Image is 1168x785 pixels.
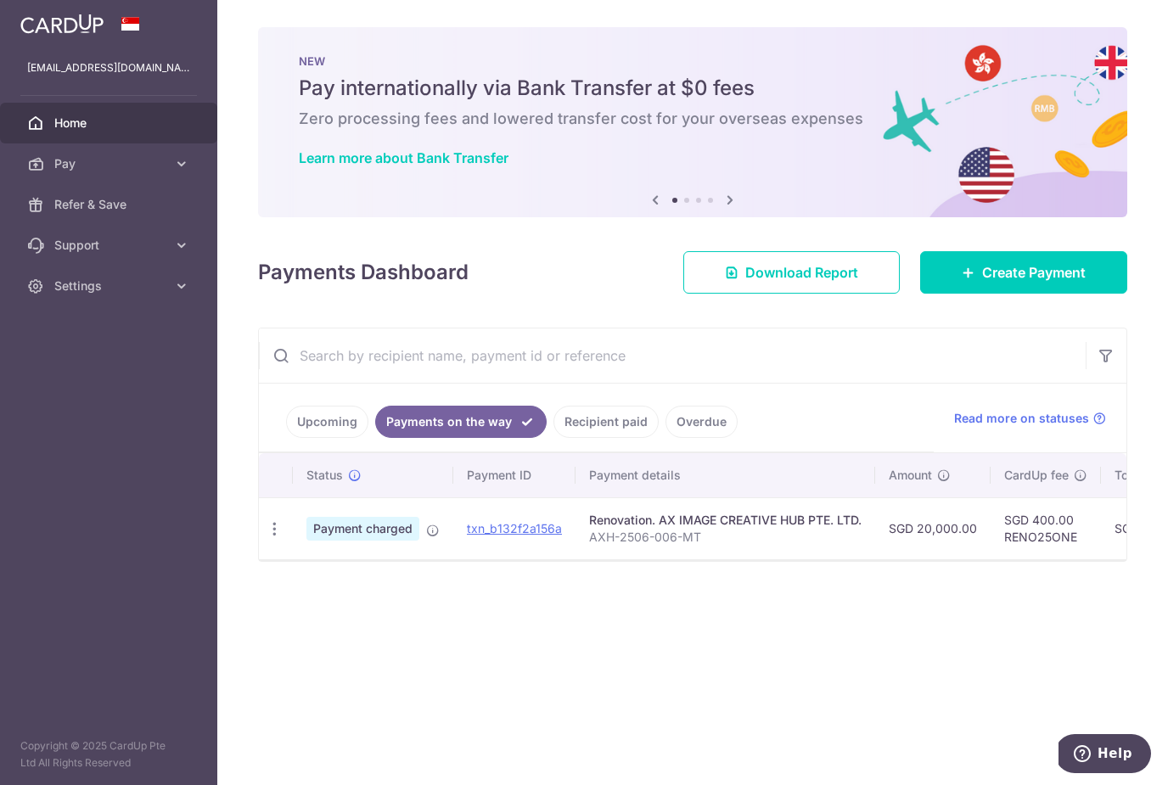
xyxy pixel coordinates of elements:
td: SGD 400.00 RENO25ONE [991,497,1101,559]
a: Read more on statuses [954,410,1106,427]
span: Settings [54,278,166,294]
span: Payment charged [306,517,419,541]
th: Payment details [576,453,875,497]
span: Support [54,237,166,254]
span: Read more on statuses [954,410,1089,427]
a: txn_b132f2a156a [467,521,562,535]
span: Home [54,115,166,132]
a: Create Payment [920,251,1127,294]
span: Refer & Save [54,196,166,213]
h6: Zero processing fees and lowered transfer cost for your overseas expenses [299,109,1087,129]
h5: Pay internationally via Bank Transfer at $0 fees [299,75,1087,102]
span: Pay [54,155,166,172]
a: Overdue [665,406,738,438]
h4: Payments Dashboard [258,257,469,288]
p: AXH-2506-006-MT [589,529,862,546]
th: Payment ID [453,453,576,497]
span: Amount [889,467,932,484]
a: Learn more about Bank Transfer [299,149,508,166]
span: Download Report [745,262,858,283]
a: Upcoming [286,406,368,438]
img: CardUp [20,14,104,34]
td: SGD 20,000.00 [875,497,991,559]
span: Create Payment [982,262,1086,283]
img: Bank transfer banner [258,27,1127,217]
a: Download Report [683,251,900,294]
p: [EMAIL_ADDRESS][DOMAIN_NAME] [27,59,190,76]
iframe: Opens a widget where you can find more information [1058,734,1151,777]
p: NEW [299,54,1087,68]
input: Search by recipient name, payment id or reference [259,328,1086,383]
span: CardUp fee [1004,467,1069,484]
a: Recipient paid [553,406,659,438]
div: Renovation. AX IMAGE CREATIVE HUB PTE. LTD. [589,512,862,529]
span: Status [306,467,343,484]
a: Payments on the way [375,406,547,438]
